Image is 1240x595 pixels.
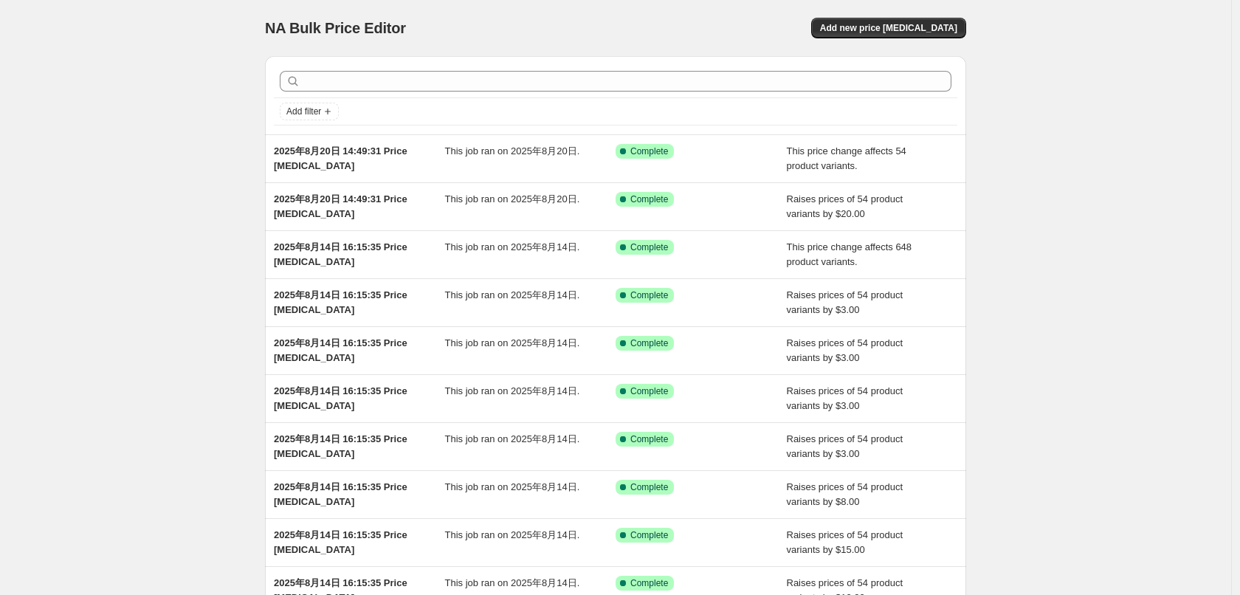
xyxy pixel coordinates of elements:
[274,385,407,411] span: 2025年8月14日 16:15:35 Price [MEDICAL_DATA]
[445,529,580,540] span: This job ran on 2025年8月14日.
[787,385,903,411] span: Raises prices of 54 product variants by $3.00
[274,193,407,219] span: 2025年8月20日 14:49:31 Price [MEDICAL_DATA]
[445,241,580,252] span: This job ran on 2025年8月14日.
[274,289,407,315] span: 2025年8月14日 16:15:35 Price [MEDICAL_DATA]
[280,103,339,120] button: Add filter
[787,529,903,555] span: Raises prices of 54 product variants by $15.00
[787,193,903,219] span: Raises prices of 54 product variants by $20.00
[630,577,668,589] span: Complete
[274,241,407,267] span: 2025年8月14日 16:15:35 Price [MEDICAL_DATA]
[445,337,580,348] span: This job ran on 2025年8月14日.
[787,433,903,459] span: Raises prices of 54 product variants by $3.00
[630,433,668,445] span: Complete
[274,529,407,555] span: 2025年8月14日 16:15:35 Price [MEDICAL_DATA]
[820,22,957,34] span: Add new price [MEDICAL_DATA]
[787,337,903,363] span: Raises prices of 54 product variants by $3.00
[445,481,580,492] span: This job ran on 2025年8月14日.
[274,145,407,171] span: 2025年8月20日 14:49:31 Price [MEDICAL_DATA]
[787,481,903,507] span: Raises prices of 54 product variants by $8.00
[787,145,906,171] span: This price change affects 54 product variants.
[787,241,912,267] span: This price change affects 648 product variants.
[445,433,580,444] span: This job ran on 2025年8月14日.
[630,385,668,397] span: Complete
[811,18,966,38] button: Add new price [MEDICAL_DATA]
[265,20,406,36] span: NA Bulk Price Editor
[787,289,903,315] span: Raises prices of 54 product variants by $3.00
[630,241,668,253] span: Complete
[445,145,580,157] span: This job ran on 2025年8月20日.
[630,529,668,541] span: Complete
[630,337,668,349] span: Complete
[286,106,321,117] span: Add filter
[630,193,668,205] span: Complete
[445,577,580,588] span: This job ran on 2025年8月14日.
[274,337,407,363] span: 2025年8月14日 16:15:35 Price [MEDICAL_DATA]
[274,433,407,459] span: 2025年8月14日 16:15:35 Price [MEDICAL_DATA]
[445,289,580,300] span: This job ran on 2025年8月14日.
[445,193,580,204] span: This job ran on 2025年8月20日.
[630,481,668,493] span: Complete
[445,385,580,396] span: This job ran on 2025年8月14日.
[630,145,668,157] span: Complete
[630,289,668,301] span: Complete
[274,481,407,507] span: 2025年8月14日 16:15:35 Price [MEDICAL_DATA]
